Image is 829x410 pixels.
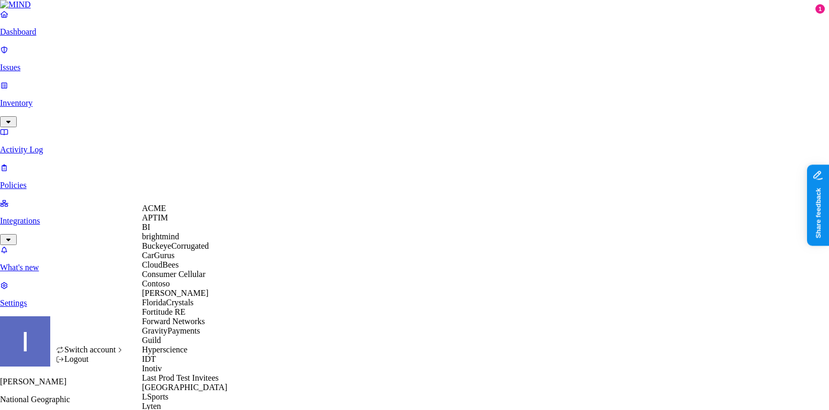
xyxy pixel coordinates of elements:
[142,392,169,401] span: LSports
[807,164,829,246] iframe: Marker.io feedback button
[142,223,150,231] span: BI
[56,354,125,364] div: Logout
[142,383,227,392] span: [GEOGRAPHIC_DATA]
[142,298,194,307] span: FloridaCrystals
[142,307,185,316] span: Fortitude RE
[142,326,200,335] span: GravityPayments
[142,317,205,326] span: Forward Networks
[142,270,205,279] span: Consumer Cellular
[142,204,166,213] span: ACME
[142,364,162,373] span: Inotiv
[142,373,219,382] span: Last Prod Test Invitees
[142,345,187,354] span: Hyperscience
[142,279,170,288] span: Contoso
[142,289,208,297] span: [PERSON_NAME]
[815,4,825,14] div: 1
[142,241,209,250] span: BuckeyeCorrugated
[142,251,174,260] span: CarGurus
[142,213,168,222] span: APTIM
[142,336,161,345] span: Guild
[142,232,179,241] span: brightmind
[64,345,116,354] span: Switch account
[142,260,178,269] span: CloudBees
[142,354,156,363] span: IDT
